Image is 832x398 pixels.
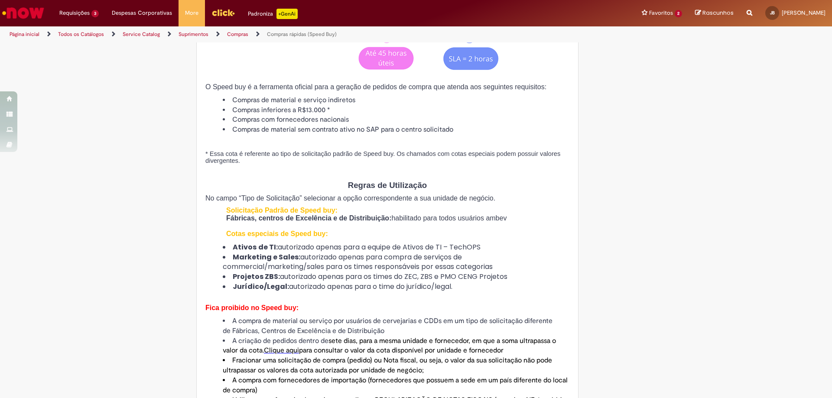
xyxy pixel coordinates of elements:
span: Fica proibido no Speed buy: [205,304,299,311]
span: autorizado apenas para a equipe de Ativos de TI – TechOPS [257,242,481,252]
img: click_logo_yellow_360x200.png [211,6,235,19]
span: sete dias, para a mesma unidade e fornecedor, em que a soma ultrapassa o valor da cota. [223,337,556,355]
li: Compras de material e serviço indiretos [223,95,569,105]
li: Compras com fornecedores nacionais [223,115,569,125]
span: Solicitação Padrão de Speed buy: [226,207,338,214]
strong: Marketing e Sales: [233,252,300,262]
span: Rascunhos [702,9,734,17]
span: para consultar o valor da cota disponível por unidade e fornecedor [299,346,504,355]
a: Compras [227,31,248,38]
span: Regras de Utilização [348,181,427,190]
span: habilitado para todos usuários ambev [391,214,507,222]
ul: Trilhas de página [6,26,548,42]
span: O Speed buy é a ferramenta oficial para a geração de pedidos de compra que atenda aos seguintes r... [205,83,546,91]
div: Padroniza [248,9,298,19]
a: Compras rápidas (Speed Buy) [267,31,337,38]
li: Compras de material sem contrato ativo no SAP para o centro solicitado [223,125,569,135]
span: Cotas especiais de Speed buy: [226,230,328,237]
a: Suprimentos [179,31,208,38]
li: Fracionar uma solicitação de compra (pedido) ou Nota fiscal, ou seja, o valor da sua solicitação ... [223,356,569,375]
span: autorizado apenas para o time do jurídico/legal. [289,282,452,291]
strong: Projetos ZBS: [233,272,280,282]
span: autorizado apenas para os times do ZEC, ZBS e PMO CENG Projetos [280,272,507,282]
a: Página inicial [10,31,39,38]
strong: Ativos [233,242,257,252]
a: Clique aqui [264,346,299,355]
a: Rascunhos [695,9,734,17]
span: 3 [91,10,99,17]
img: ServiceNow [1,4,45,22]
p: +GenAi [276,9,298,19]
span: Despesas Corporativas [112,9,172,17]
li: A criação de pedidos dentro de [223,336,569,356]
a: Service Catalog [123,31,160,38]
span: JB [770,10,775,16]
strong: de TI: [258,242,278,252]
span: [PERSON_NAME] [782,9,825,16]
span: autorizado apenas para compra de serviços de commercial/marketing/sales para os times responsávei... [223,252,493,272]
span: More [185,9,198,17]
span: Favoritos [649,9,673,17]
span: No campo “Tipo de Solicitação” selecionar a opção correspondente a sua unidade de negócio. [205,194,495,202]
span: * Essa cota é referente ao tipo de solicitação padrão de Speed buy. Os chamados com cotas especia... [205,150,560,164]
span: Requisições [59,9,90,17]
strong: Jurídico/Legal: [233,282,289,291]
a: Todos os Catálogos [58,31,104,38]
li: A compra de material ou serviço por usuários de cervejarias e CDDs em um tipo de solicitação dife... [223,316,569,336]
li: A compra com fornecedores de importação (fornecedores que possuem a sede em um país diferente do ... [223,375,569,395]
span: Fábricas, centros de Excelência e de Distribuição: [226,214,391,222]
li: Compras inferiores a R$13.000 * [223,105,569,115]
span: 2 [675,10,682,17]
